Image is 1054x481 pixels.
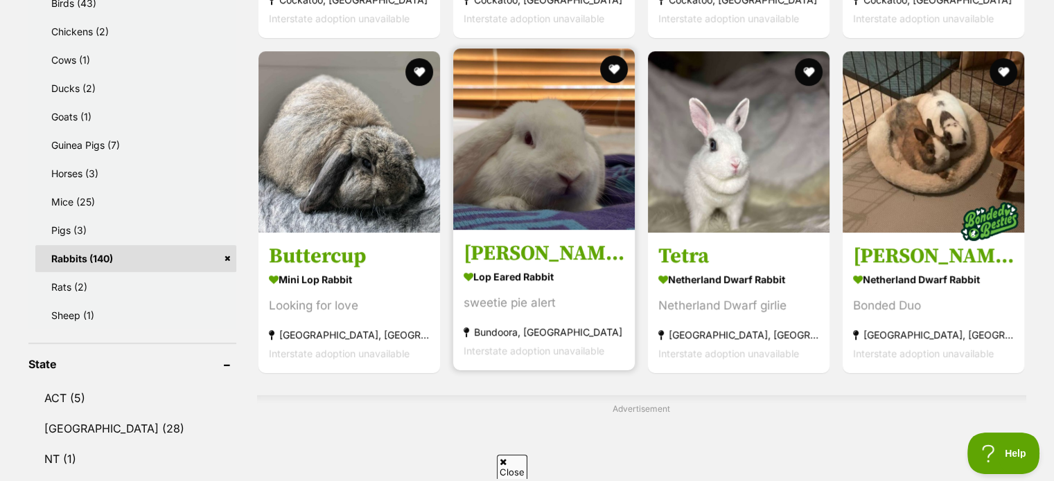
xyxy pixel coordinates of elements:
strong: Bundoora, [GEOGRAPHIC_DATA] [464,323,624,341]
a: Cows (1) [35,46,236,73]
button: favourite [795,58,823,86]
span: Interstate adoption unavailable [853,347,994,359]
img: Buttercup - Mini Lop Rabbit [258,51,440,233]
a: Guinea Pigs (7) [35,131,236,158]
a: [GEOGRAPHIC_DATA] (28) [28,414,236,443]
a: Ducks (2) [35,75,236,102]
span: Interstate adoption unavailable [853,12,994,24]
a: NT (1) [28,444,236,473]
a: Rabbits (140) [35,245,236,272]
strong: [GEOGRAPHIC_DATA], [GEOGRAPHIC_DATA] [658,325,819,344]
h3: [PERSON_NAME] & [PERSON_NAME] [853,243,1014,269]
strong: [GEOGRAPHIC_DATA], [GEOGRAPHIC_DATA] [853,325,1014,344]
a: Rats (2) [35,273,236,300]
h3: Buttercup [269,243,430,269]
a: ACT (5) [28,383,236,412]
span: Interstate adoption unavailable [464,12,604,24]
a: Sheep (1) [35,302,236,329]
button: favourite [405,58,433,86]
button: favourite [990,58,1018,86]
img: bonded besties [956,187,1025,256]
strong: Netherland Dwarf Rabbit [853,269,1014,289]
a: Mice (25) [35,188,236,215]
div: Looking for love [269,296,430,315]
strong: Mini Lop Rabbit [269,269,430,289]
span: Interstate adoption unavailable [269,12,410,24]
div: Netherland Dwarf girlie [658,296,819,315]
img: Tetra - Netherland Dwarf Rabbit [648,51,829,233]
span: Interstate adoption unavailable [464,345,604,356]
div: Bonded Duo [853,296,1014,315]
a: Buttercup Mini Lop Rabbit Looking for love [GEOGRAPHIC_DATA], [GEOGRAPHIC_DATA] Interstate adopti... [258,233,440,373]
div: sweetie pie alert [464,293,624,312]
h3: Tetra [658,243,819,269]
img: Billy & Lilly - Netherland Dwarf Rabbit [843,51,1024,233]
span: Interstate adoption unavailable [269,347,410,359]
img: Dylan - Lop Eared Rabbit [453,48,635,230]
a: [PERSON_NAME] & [PERSON_NAME] Netherland Dwarf Rabbit Bonded Duo [GEOGRAPHIC_DATA], [GEOGRAPHIC_D... [843,233,1024,373]
iframe: Help Scout Beacon - Open [967,433,1040,474]
strong: Lop Eared Rabbit [464,266,624,287]
a: Goats (1) [35,103,236,130]
span: Close [497,455,527,479]
span: Interstate adoption unavailable [658,347,799,359]
h3: [PERSON_NAME] [464,240,624,266]
button: favourite [600,55,628,83]
span: Interstate adoption unavailable [658,12,799,24]
a: Chickens (2) [35,18,236,45]
strong: [GEOGRAPHIC_DATA], [GEOGRAPHIC_DATA] [269,325,430,344]
a: Horses (3) [35,160,236,187]
header: State [28,358,236,370]
a: Tetra Netherland Dwarf Rabbit Netherland Dwarf girlie [GEOGRAPHIC_DATA], [GEOGRAPHIC_DATA] Inters... [648,233,829,373]
strong: Netherland Dwarf Rabbit [658,269,819,289]
a: [PERSON_NAME] Lop Eared Rabbit sweetie pie alert Bundoora, [GEOGRAPHIC_DATA] Interstate adoption ... [453,230,635,370]
a: Pigs (3) [35,217,236,244]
